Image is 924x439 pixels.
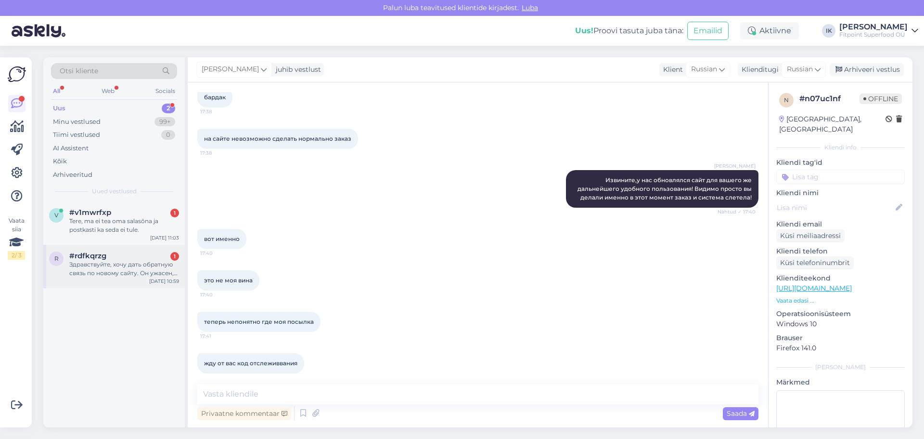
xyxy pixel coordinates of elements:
[718,208,756,215] span: Nähtud ✓ 17:40
[776,377,905,387] p: Märkmed
[830,63,904,76] div: Arhiveeri vestlus
[776,246,905,256] p: Kliendi telefon
[60,66,98,76] span: Otsi kliente
[776,273,905,283] p: Klienditeekond
[200,291,236,298] span: 17:40
[691,64,717,75] span: Russian
[204,318,314,325] span: теперь непонятно где моя посылка
[659,65,683,75] div: Klient
[92,187,137,196] span: Uued vestlused
[776,188,905,198] p: Kliendi nimi
[776,229,845,242] div: Küsi meiliaadressi
[53,130,100,140] div: Tiimi vestlused
[69,217,179,234] div: Tere, ma ei tea oma salasõna ja postkasti ka seda ei tule.
[51,85,62,97] div: All
[170,252,179,261] div: 1
[727,409,755,418] span: Saada
[575,25,683,37] div: Proovi tasuta juba täna:
[200,374,236,381] span: 17:43
[787,64,813,75] span: Russian
[154,85,177,97] div: Socials
[100,85,116,97] div: Web
[197,407,291,420] div: Privaatne kommentaar
[204,135,351,142] span: на сайте невозможно сделать нормально заказ
[69,252,106,260] span: #rdfkqrzg
[714,162,756,170] span: [PERSON_NAME]
[776,296,905,305] p: Vaata edasi ...
[776,219,905,229] p: Kliendi email
[200,250,236,257] span: 17:40
[53,117,101,127] div: Minu vestlused
[779,114,885,134] div: [GEOGRAPHIC_DATA], [GEOGRAPHIC_DATA]
[150,234,179,241] div: [DATE] 11:03
[200,333,236,340] span: 17:41
[799,93,860,105] div: # n07uc1nf
[200,108,236,115] span: 17:38
[202,64,259,75] span: [PERSON_NAME]
[839,31,908,39] div: Fitpoint Superfood OÜ
[54,255,59,262] span: r
[575,26,593,35] b: Uus!
[738,65,779,75] div: Klienditugi
[776,170,905,184] input: Lisa tag
[577,176,753,201] span: Извините,у нас обновлялся сайт для вашего же дальнейшего удобного пользования! Видимо просто вы д...
[519,3,541,12] span: Luba
[776,333,905,343] p: Brauser
[170,209,179,217] div: 1
[776,343,905,353] p: Firefox 141.0
[839,23,908,31] div: [PERSON_NAME]
[740,22,799,40] div: Aktiivne
[161,130,175,140] div: 0
[53,157,67,166] div: Kõik
[776,309,905,319] p: Operatsioonisüsteem
[784,96,789,104] span: n
[69,260,179,278] div: Здравствуйте, хочу дать обратную связь по новому сайту. Он ужасен, пользоваться невозможно. Поиск...
[149,278,179,285] div: [DATE] 10:59
[8,216,25,260] div: Vaata siia
[776,284,852,293] a: [URL][DOMAIN_NAME]
[776,363,905,372] div: [PERSON_NAME]
[204,359,297,367] span: жду от вас код отслеживвания
[53,104,65,113] div: Uus
[200,149,236,157] span: 17:38
[204,93,226,101] span: бардак
[687,22,729,40] button: Emailid
[8,251,25,260] div: 2 / 3
[776,143,905,152] div: Kliendi info
[162,104,175,113] div: 2
[822,24,835,38] div: IK
[272,65,321,75] div: juhib vestlust
[776,256,854,269] div: Küsi telefoninumbrit
[53,144,89,153] div: AI Assistent
[839,23,918,39] a: [PERSON_NAME]Fitpoint Superfood OÜ
[777,202,894,213] input: Lisa nimi
[204,277,253,284] span: это не моя вина
[204,235,240,242] span: вот именно
[154,117,175,127] div: 99+
[53,170,92,180] div: Arhiveeritud
[776,319,905,329] p: Windows 10
[776,158,905,168] p: Kliendi tag'id
[8,65,26,83] img: Askly Logo
[54,212,58,219] span: v
[860,93,902,104] span: Offline
[69,208,111,217] span: #v1mwrfxp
